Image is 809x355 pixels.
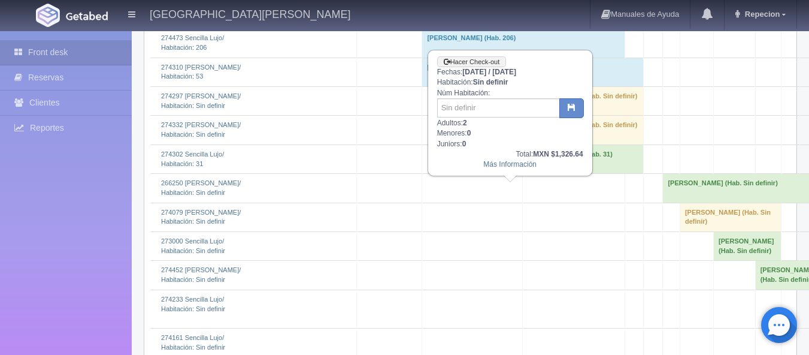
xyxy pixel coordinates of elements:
div: Total: [437,149,583,160]
td: [PERSON_NAME] (Hab. Sin definir) [714,232,781,261]
a: Hacer Check-out [437,56,507,68]
a: 274452 [PERSON_NAME]/Habitación: Sin definir [161,266,241,283]
td: [PERSON_NAME] (Hab. Sin definir) [680,203,781,231]
a: 274473 Sencilla Lujo/Habitación: 206 [161,34,224,51]
a: 273000 Sencilla Lujo/Habitación: Sin definir [161,237,225,254]
b: 0 [462,140,466,148]
b: 2 [463,119,467,127]
a: 266250 [PERSON_NAME]/Habitación: Sin definir [161,179,241,196]
b: MXN $1,326.64 [533,150,583,158]
td: [PERSON_NAME] (Hab. 53) [422,58,643,86]
b: 0 [467,129,471,137]
b: Sin definir [473,78,508,86]
a: 274310 [PERSON_NAME]/Habitación: 53 [161,64,241,80]
b: [DATE] / [DATE] [462,68,516,76]
input: Sin definir [437,98,560,118]
a: 274079 [PERSON_NAME]/Habitación: Sin definir [161,209,241,225]
a: Más Información [483,160,537,169]
a: 274297 [PERSON_NAME]/Habitación: Sin definir [161,92,241,109]
h4: [GEOGRAPHIC_DATA][PERSON_NAME] [150,6,350,21]
td: [PERSON_NAME] (Hab. 206) [422,29,625,58]
a: 274302 Sencilla Lujo/Habitación: 31 [161,151,224,167]
img: Getabed [36,4,60,27]
a: 274161 Sencilla Lujo/Habitación: Sin definir [161,334,225,351]
span: Repecion [742,10,780,19]
a: 274332 [PERSON_NAME]/Habitación: Sin definir [161,121,241,138]
img: Getabed [66,11,108,20]
a: 274233 Sencilla Lujo/Habitación: Sin definir [161,296,225,312]
div: Fechas: Habitación: Núm Habitación: Adultos: Menores: Juniors: [429,51,592,175]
